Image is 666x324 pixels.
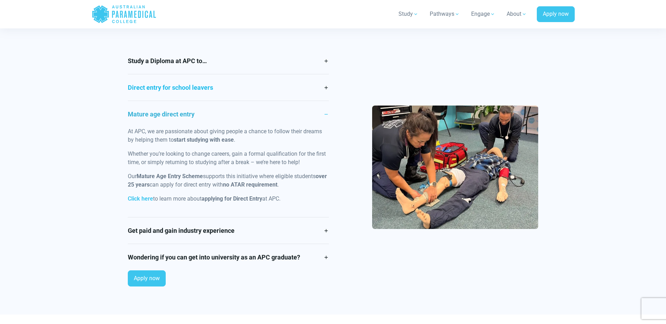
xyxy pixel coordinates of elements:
a: Wondering if you can get into university as an APC graduate? [128,244,329,270]
p: Whether you’re looking to change careers, gain a formal qualification for the first time, or simp... [128,150,329,167]
a: Australian Paramedical College [92,3,157,26]
a: About [502,4,531,24]
a: Get paid and gain industry experience [128,217,329,244]
strong: start studying with ease [174,136,234,143]
a: Engage [467,4,500,24]
a: Study a Diploma at APC to… [128,48,329,74]
a: Direct entry for school leavers [128,74,329,101]
a: Apply now [128,270,166,286]
a: Apply now [537,6,575,22]
a: Pathways [426,4,464,24]
a: Click here [128,195,153,202]
strong: no ATAR requirement [223,181,277,188]
a: Mature age direct entry [128,101,329,127]
p: At APC, we are passionate about giving people a chance to follow their dreams by helping them to . [128,127,329,144]
a: Study [394,4,423,24]
p: Our supports this initiative where eligible students can apply for direct entry with . [128,172,329,189]
p: to learn more about at APC. [128,195,329,203]
strong: Mature Age Entry Scheme [137,173,203,180]
strong: applying for Direct Entry [202,195,262,202]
